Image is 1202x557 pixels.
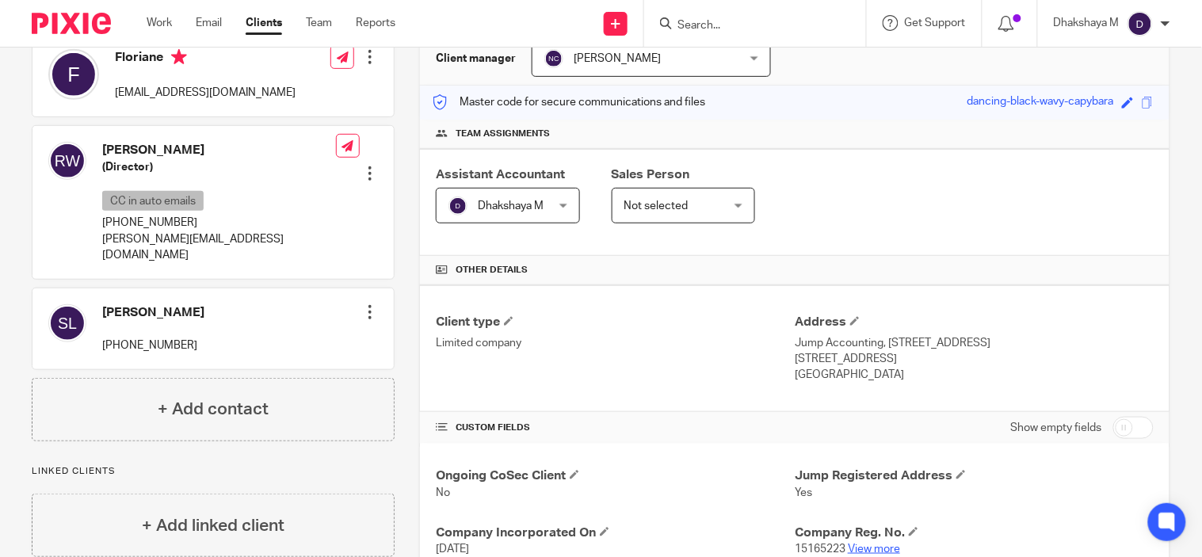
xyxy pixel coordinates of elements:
input: Search [676,19,819,33]
p: [PHONE_NUMBER] [102,215,336,231]
span: 15165223 [795,544,845,555]
h4: Client type [436,314,795,330]
img: svg%3E [544,49,563,68]
h4: + Add linked client [142,513,284,538]
p: [PERSON_NAME][EMAIL_ADDRESS][DOMAIN_NAME] [102,231,336,264]
img: svg%3E [1128,11,1153,36]
h4: Floriane [115,49,296,69]
a: Clients [246,15,282,31]
h5: (Director) [102,159,336,175]
h4: Address [795,314,1154,330]
p: Master code for secure communications and files [432,94,705,110]
span: Get Support [905,17,966,29]
span: Yes [795,487,812,498]
p: Jump Accounting, [STREET_ADDRESS] [795,335,1154,351]
span: Sales Person [612,168,690,181]
p: CC in auto emails [102,191,204,211]
a: Team [306,15,332,31]
h4: Company Reg. No. [795,525,1154,541]
h4: [PERSON_NAME] [102,304,204,321]
img: Pixie [32,13,111,34]
img: svg%3E [48,49,99,100]
h4: + Add contact [158,397,269,422]
span: Team assignments [456,128,550,140]
span: [DATE] [436,544,469,555]
h4: Jump Registered Address [795,467,1154,484]
span: Dhakshaya M [478,200,544,212]
a: Reports [356,15,395,31]
a: View more [848,544,900,555]
p: [GEOGRAPHIC_DATA] [795,367,1154,383]
a: Email [196,15,222,31]
span: Other details [456,264,528,277]
p: Limited company [436,335,795,351]
a: Work [147,15,172,31]
h4: CUSTOM FIELDS [436,422,795,434]
span: Not selected [624,200,689,212]
p: [STREET_ADDRESS] [795,351,1154,367]
label: Show empty fields [1011,420,1102,436]
i: Primary [171,49,187,65]
p: Dhakshaya M [1054,15,1120,31]
span: Assistant Accountant [436,168,565,181]
span: [PERSON_NAME] [574,53,661,64]
img: svg%3E [48,304,86,342]
img: svg%3E [448,196,467,216]
p: [EMAIL_ADDRESS][DOMAIN_NAME] [115,85,296,101]
div: dancing-black-wavy-capybara [967,93,1114,112]
h3: Client manager [436,51,516,67]
p: [PHONE_NUMBER] [102,338,204,353]
p: Linked clients [32,465,395,478]
h4: [PERSON_NAME] [102,142,336,158]
span: No [436,487,450,498]
h4: Company Incorporated On [436,525,795,541]
h4: Ongoing CoSec Client [436,467,795,484]
img: svg%3E [48,142,86,180]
